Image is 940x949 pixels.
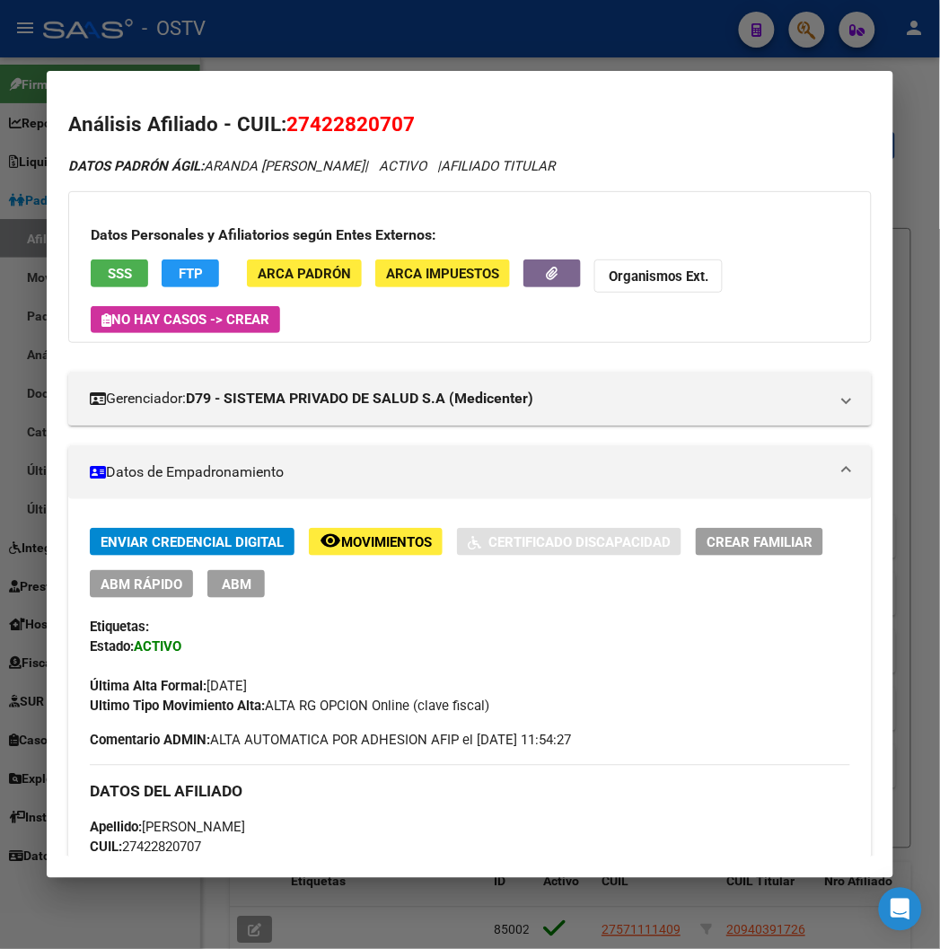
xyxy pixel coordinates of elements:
[90,570,193,598] button: ABM Rápido
[696,528,823,556] button: Crear Familiar
[90,820,142,836] strong: Apellido:
[101,534,284,550] span: Enviar Credencial Digital
[101,576,182,593] span: ABM Rápido
[286,112,415,136] span: 27422820707
[91,259,148,287] button: SSS
[68,445,871,499] mat-expansion-panel-header: Datos de Empadronamiento
[108,266,132,282] span: SSS
[341,534,432,550] span: Movimientos
[90,733,210,749] strong: Comentario ADMIN:
[247,259,362,287] button: ARCA Padrón
[68,158,204,174] strong: DATOS PADRÓN ÁGIL:
[222,576,251,593] span: ABM
[68,110,871,140] h2: Análisis Afiliado - CUIL:
[594,259,723,293] button: Organismos Ext.
[68,158,555,174] i: | ACTIVO |
[68,158,365,174] span: ARANDA [PERSON_NAME]
[91,306,280,333] button: No hay casos -> Crear
[90,639,134,655] strong: Estado:
[90,619,149,636] strong: Etiquetas:
[90,731,571,751] span: ALTA AUTOMATICA POR ADHESION AFIP el [DATE] 11:54:27
[90,679,247,695] span: [DATE]
[90,388,828,409] mat-panel-title: Gerenciador:
[879,888,922,931] div: Open Intercom Messenger
[258,266,351,282] span: ARCA Padrón
[441,158,555,174] span: AFILIADO TITULAR
[90,699,489,715] span: ALTA RG OPCION Online (clave fiscal)
[90,528,294,556] button: Enviar Credencial Digital
[320,530,341,551] mat-icon: remove_red_eye
[90,839,122,856] strong: CUIL:
[90,782,849,802] h3: DATOS DEL AFILIADO
[457,528,681,556] button: Certificado Discapacidad
[90,839,201,856] span: 27422820707
[186,388,533,409] strong: D79 - SISTEMA PRIVADO DE SALUD S.A (Medicenter)
[179,266,203,282] span: FTP
[101,312,269,328] span: No hay casos -> Crear
[90,679,206,695] strong: Última Alta Formal:
[609,268,708,285] strong: Organismos Ext.
[309,528,443,556] button: Movimientos
[90,820,245,836] span: [PERSON_NAME]
[707,534,813,550] span: Crear Familiar
[386,266,499,282] span: ARCA Impuestos
[90,461,828,483] mat-panel-title: Datos de Empadronamiento
[207,570,265,598] button: ABM
[488,534,671,550] span: Certificado Discapacidad
[90,699,265,715] strong: Ultimo Tipo Movimiento Alta:
[68,372,871,426] mat-expansion-panel-header: Gerenciador:D79 - SISTEMA PRIVADO DE SALUD S.A (Medicenter)
[91,224,848,246] h3: Datos Personales y Afiliatorios según Entes Externos:
[162,259,219,287] button: FTP
[375,259,510,287] button: ARCA Impuestos
[134,639,181,655] strong: ACTIVO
